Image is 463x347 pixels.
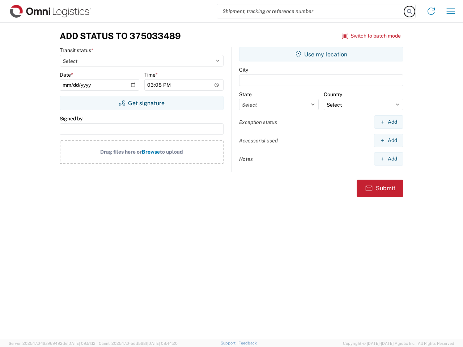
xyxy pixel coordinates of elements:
[342,30,401,42] button: Switch to batch mode
[60,115,82,122] label: Signed by
[239,91,252,98] label: State
[60,31,181,41] h3: Add Status to 375033489
[217,4,404,18] input: Shipment, tracking or reference number
[60,72,73,78] label: Date
[239,67,248,73] label: City
[221,341,239,345] a: Support
[160,149,183,155] span: to upload
[144,72,158,78] label: Time
[147,341,178,346] span: [DATE] 08:44:20
[239,137,278,144] label: Accessorial used
[374,115,403,129] button: Add
[67,341,95,346] span: [DATE] 09:51:12
[60,47,93,53] label: Transit status
[324,91,342,98] label: Country
[100,149,142,155] span: Drag files here or
[238,341,257,345] a: Feedback
[374,134,403,147] button: Add
[374,152,403,166] button: Add
[239,119,277,125] label: Exception status
[60,96,224,110] button: Get signature
[142,149,160,155] span: Browse
[9,341,95,346] span: Server: 2025.17.0-16a969492de
[239,156,253,162] label: Notes
[99,341,178,346] span: Client: 2025.17.0-5dd568f
[239,47,403,61] button: Use my location
[343,340,454,347] span: Copyright © [DATE]-[DATE] Agistix Inc., All Rights Reserved
[357,180,403,197] button: Submit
